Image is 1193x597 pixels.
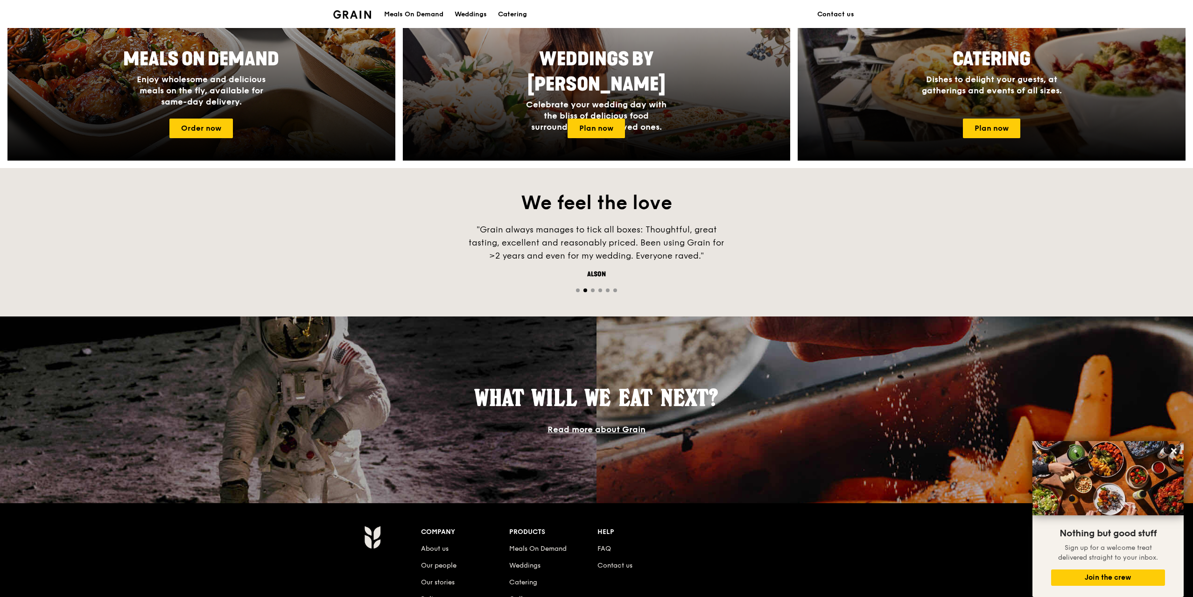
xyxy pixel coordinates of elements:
a: Catering [509,578,537,586]
a: Catering [492,0,533,28]
span: Celebrate your wedding day with the bliss of delicious food surrounded by your loved ones. [526,99,667,132]
span: Sign up for a welcome treat delivered straight to your inbox. [1058,544,1158,562]
div: Meals On Demand [384,0,443,28]
a: Plan now [568,119,625,138]
span: Go to slide 1 [576,288,580,292]
a: Read more about Grain [547,424,646,435]
span: Go to slide 3 [591,288,595,292]
div: Catering [498,0,527,28]
span: Go to slide 4 [598,288,602,292]
a: Weddings [509,562,540,569]
button: Join the crew [1051,569,1165,586]
span: Dishes to delight your guests, at gatherings and events of all sizes. [922,74,1062,96]
button: Close [1166,443,1181,458]
img: Grain [364,526,380,549]
a: Plan now [963,119,1020,138]
div: Help [597,526,686,539]
div: Company [421,526,509,539]
a: Order now [169,119,233,138]
a: FAQ [597,545,611,553]
span: Go to slide 2 [583,288,587,292]
div: Alson [456,270,737,279]
a: Our stories [421,578,455,586]
span: Weddings by [PERSON_NAME] [527,48,666,96]
div: Weddings [455,0,487,28]
a: Contact us [597,562,632,569]
img: Grain [333,10,371,19]
span: Go to slide 6 [613,288,617,292]
span: What will we eat next? [475,384,718,411]
span: Enjoy wholesome and delicious meals on the fly, available for same-day delivery. [137,74,266,107]
span: Go to slide 5 [606,288,610,292]
a: Meals On Demand [509,545,567,553]
span: Catering [953,48,1031,70]
div: Products [509,526,597,539]
span: Nothing but good stuff [1060,528,1157,539]
a: About us [421,545,449,553]
div: "Grain always manages to tick all boxes: Thoughtful, great tasting, excellent and reasonably pric... [456,223,737,262]
a: Contact us [812,0,860,28]
a: Weddings [449,0,492,28]
img: DSC07876-Edit02-Large.jpeg [1032,441,1184,515]
a: Our people [421,562,456,569]
span: Meals On Demand [123,48,279,70]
